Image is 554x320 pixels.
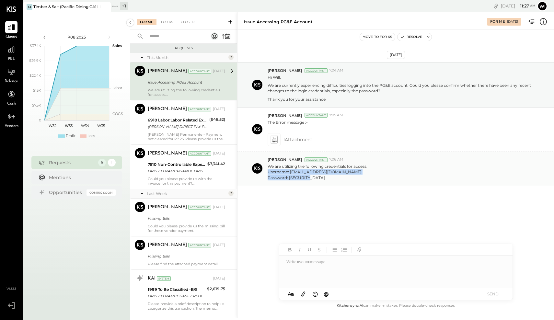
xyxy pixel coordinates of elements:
[228,55,234,60] div: 3
[32,103,41,108] text: $7.5K
[108,159,116,166] div: 1
[148,161,205,168] div: 7510 Non-Controllable Expenses:Property Expenses:Electricity
[49,123,56,128] text: W32
[283,133,312,146] span: 1 Attachment
[315,246,323,254] button: Strikethrough
[178,19,198,25] div: Closed
[33,88,41,93] text: $15K
[188,205,211,210] div: Accountant
[286,246,294,254] button: Bold
[7,101,16,107] span: Cash
[29,73,41,78] text: $22.4K
[268,68,302,73] span: [PERSON_NAME]
[133,46,234,51] div: Requests
[6,34,17,40] span: Queue
[29,58,41,63] text: $29.9K
[30,43,41,48] text: $37.4K
[49,34,104,40] div: P08 2025
[305,157,328,162] div: Accountant
[112,111,123,116] text: COGS
[305,68,328,73] div: Accountant
[268,83,535,94] p: We are currently experiencing difficulties logging into the PG&E account. Could you please confir...
[188,107,211,111] div: Accountant
[112,86,122,90] text: Labor
[268,157,302,162] span: [PERSON_NAME]
[324,291,329,297] span: @
[209,116,225,123] div: ($46.52)
[493,3,499,9] div: copy link
[148,150,187,157] div: [PERSON_NAME]
[33,4,101,9] div: Timber & Salt (Pacific Dining CA1 LLC)
[213,205,225,210] div: [DATE]
[148,168,205,174] div: ORIG CO NAME:PGANDE ORIG ID:XXXXXX2640 DESC DATE:[DATE] CO ENTRY DESCR:WEB ONLINESEC:WEB TRACE#:X...
[120,2,128,10] div: + 1
[268,164,367,180] p: We are utilizing the following credentials for access: Username: [EMAIL_ADDRESS][DOMAIN_NAME] Pas...
[0,43,22,62] a: P&L
[207,161,225,167] div: $7,341.42
[501,3,536,9] div: [DATE]
[228,191,234,196] div: 3
[158,19,176,25] div: For KS
[213,276,225,281] div: [DATE]
[188,151,211,156] div: Accountant
[207,286,225,292] div: $2,619.75
[387,51,405,59] div: [DATE]
[244,19,313,25] div: Issue Accessing PG&E Account
[148,123,207,130] div: [PERSON_NAME] DIRECT PAY PHONE [GEOGRAPHIC_DATA]
[148,132,225,141] div: [PERSON_NAME] Permanente - Payment not cleared for P7 25. Please provide us the detail if payment...
[148,117,207,123] div: 6910 Labor:Labor Related Expenses:Group Insurance
[355,246,364,254] button: Add URL
[5,123,18,129] span: Vendors
[148,262,225,266] div: Please find the attached payment detail.
[5,79,18,85] span: Balance
[213,151,225,156] div: [DATE]
[81,123,89,128] text: W34
[286,291,296,298] button: Aa
[490,19,505,24] div: For Me
[398,33,425,41] button: Resolve
[507,19,518,24] div: [DATE]
[97,123,105,128] text: W35
[65,123,73,128] text: W33
[213,69,225,74] div: [DATE]
[87,133,95,139] div: Loss
[268,113,302,118] span: [PERSON_NAME]
[329,68,343,73] span: 7:04 AM
[148,275,156,282] div: KAI
[330,246,339,254] button: Unordered List
[49,159,95,166] div: Requests
[148,177,225,186] div: Could you please provide us with the invoice for this payment? Thank you for your assistance.
[49,189,83,196] div: Opportunities
[213,243,225,248] div: [DATE]
[98,159,106,166] div: 6
[157,276,171,281] div: System
[147,55,227,60] div: This Month
[148,253,223,259] div: Missing Bills
[188,243,211,247] div: Accountant
[480,290,506,298] button: SEND
[0,66,22,85] a: Balance
[148,215,223,222] div: Missing Bills
[49,174,112,181] div: Mentions
[322,290,331,298] button: @
[360,33,395,41] button: Move to for ks
[268,120,308,131] p: The Error message :-
[148,286,205,293] div: 1999 To Be Classified -B/S
[0,110,22,129] a: Vendors
[291,291,294,297] span: a
[148,88,225,97] div: We are utilizing the following credentials for access: Username: [EMAIL_ADDRESS][DOMAIN_NAME] Pas...
[148,224,225,233] div: Could you please provide us the missing bill for these vendor payment.
[39,118,41,122] text: 0
[0,88,22,107] a: Cash
[213,107,225,112] div: [DATE]
[148,106,187,112] div: [PERSON_NAME]
[148,293,205,299] div: ORIG CO NAME:CHASE CREDIT CRD ORIG ID:XXXXXX9224 DESC DATE:250725 CO ENTRY DESCR:AUTOPAYBUSSEC:PP...
[8,56,15,62] span: P&L
[340,246,348,254] button: Ordered List
[27,4,32,10] div: T&
[268,74,535,80] p: Hi Will,
[148,68,187,74] div: [PERSON_NAME]
[148,242,187,248] div: [PERSON_NAME]
[295,246,304,254] button: Italic
[66,133,75,139] div: Profit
